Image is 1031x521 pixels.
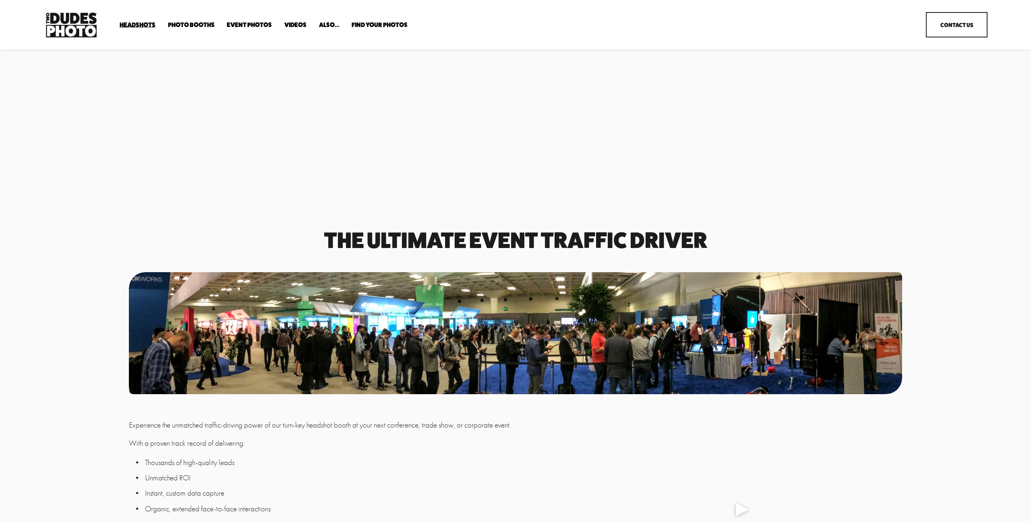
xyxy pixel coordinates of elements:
img: Two Dudes Photo | Headshots, Portraits &amp; Photo Booths [43,10,99,39]
span: Also... [319,22,340,28]
a: Videos [284,21,306,29]
p: With a proven track record of delivering: [129,438,578,449]
p: Organic, extended face-to-face interactions [145,503,578,515]
span: Headshots [120,22,155,28]
a: folder dropdown [168,21,215,29]
a: folder dropdown [120,21,155,29]
a: Contact Us [926,12,988,37]
div: Play [733,500,752,519]
a: Event Photos [227,21,272,29]
a: folder dropdown [319,21,340,29]
span: Photo Booths [168,22,215,28]
p: Thousands of high-quality leads [145,457,578,469]
span: Find Your Photos [352,22,408,28]
a: folder dropdown [352,21,408,29]
h1: The Ultimate event traffic driver [129,230,902,250]
p: Instant, custom data capture [145,488,578,499]
p: Experience the unmatched traffic-driving power of our turn-key headshot booth at your next confer... [129,420,578,431]
p: Unmatched ROI [145,472,578,484]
